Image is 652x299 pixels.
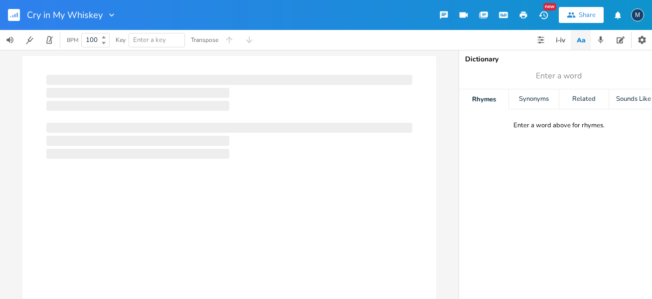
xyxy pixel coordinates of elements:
button: M [631,3,644,26]
div: Synonyms [509,89,558,109]
button: Share [559,7,604,23]
div: Enter a word above for rhymes. [513,121,605,130]
span: Enter a word [536,70,582,82]
button: New [533,6,553,24]
span: Enter a key [133,35,166,44]
span: Cry in My Whiskey [27,10,103,19]
div: BPM [67,37,78,43]
div: Related [559,89,609,109]
div: Key [116,37,126,43]
div: Marketa [631,8,644,21]
div: New [543,3,556,10]
div: Share [579,10,596,19]
div: Rhymes [459,89,508,109]
div: Transpose [191,37,218,43]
